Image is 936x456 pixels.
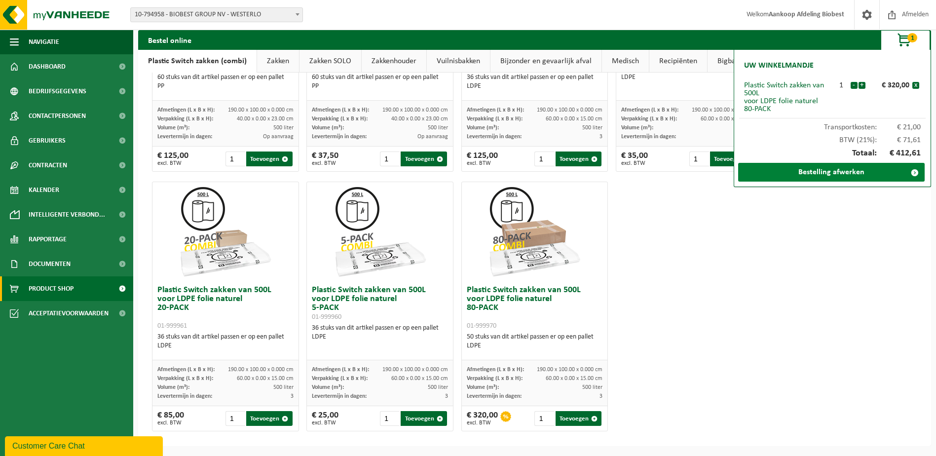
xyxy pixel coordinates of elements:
[257,50,299,73] a: Zakken
[157,116,213,122] span: Verpakking (L x B x H):
[157,367,215,373] span: Afmetingen (L x B x H):
[225,152,245,166] input: 1
[912,82,919,89] button: x
[467,152,498,166] div: € 125,00
[739,55,819,76] h2: Uw winkelmandje
[428,125,448,131] span: 500 liter
[738,163,925,182] a: Bestelling afwerken
[417,134,448,140] span: Op aanvraag
[157,152,188,166] div: € 125,00
[739,144,926,163] div: Totaal:
[599,134,602,140] span: 3
[428,384,448,390] span: 500 liter
[157,160,188,166] span: excl. BTW
[877,136,921,144] span: € 71,61
[228,107,294,113] span: 190.00 x 100.00 x 0.000 cm
[362,50,426,73] a: Zakkenhouder
[312,376,368,381] span: Verpakking (L x B x H):
[769,11,844,18] strong: Aankoop Afdeling Biobest
[29,227,67,252] span: Rapportage
[832,81,850,89] div: 1
[859,82,865,89] button: +
[467,73,603,91] div: 36 stuks van dit artikel passen er op een pallet
[868,81,912,89] div: € 320,00
[621,73,757,82] div: LDPE
[130,7,303,22] span: 10-794958 - BIOBEST GROUP NV - WESTERLO
[556,411,601,426] button: Toevoegen
[273,125,294,131] span: 500 liter
[29,79,86,104] span: Bedrijfsgegevens
[467,384,499,390] span: Volume (m³):
[312,82,448,91] div: PP
[273,384,294,390] span: 500 liter
[176,182,275,281] img: 01-999961
[467,160,498,166] span: excl. BTW
[246,411,292,426] button: Toevoegen
[467,116,523,122] span: Verpakking (L x B x H):
[621,116,677,122] span: Verpakking (L x B x H):
[546,116,602,122] span: 60.00 x 0.00 x 15.00 cm
[467,333,603,350] div: 50 stuks van dit artikel passen er op een pallet
[534,152,554,166] input: 1
[157,134,212,140] span: Levertermijn in dagen:
[29,301,109,326] span: Acceptatievoorwaarden
[29,30,59,54] span: Navigatie
[29,276,74,301] span: Product Shop
[467,286,603,330] h3: Plastic Switch zakken van 500L voor LDPE folie naturel 80-PACK
[312,160,338,166] span: excl. BTW
[263,134,294,140] span: Op aanvraag
[467,134,522,140] span: Levertermijn in dagen:
[621,64,757,82] div: 36 stuks van dit artikel passen er op een pallet
[225,411,245,426] input: 1
[29,54,66,79] span: Dashboard
[331,182,429,281] img: 01-999960
[312,411,338,426] div: € 25,00
[467,411,498,426] div: € 320,00
[300,50,361,73] a: Zakken SOLO
[445,393,448,399] span: 3
[621,152,648,166] div: € 35,00
[556,152,601,166] button: Toevoegen
[621,125,653,131] span: Volume (m³):
[157,107,215,113] span: Afmetingen (L x B x H):
[380,152,400,166] input: 1
[599,393,602,399] span: 3
[701,116,757,122] span: 60.00 x 0.00 x 15.00 cm
[602,50,649,73] a: Medisch
[401,152,447,166] button: Toevoegen
[391,376,448,381] span: 60.00 x 0.00 x 15.00 cm
[537,107,602,113] span: 190.00 x 100.00 x 0.000 cm
[877,149,921,158] span: € 412,61
[708,50,752,73] a: Bigbags
[382,107,448,113] span: 190.00 x 100.00 x 0.000 cm
[391,116,448,122] span: 40.00 x 0.00 x 23.00 cm
[157,82,294,91] div: PP
[312,116,368,122] span: Verpakking (L x B x H):
[237,116,294,122] span: 40.00 x 0.00 x 23.00 cm
[692,107,757,113] span: 190.00 x 100.00 x 0.000 cm
[157,376,213,381] span: Verpakking (L x B x H):
[138,30,201,49] h2: Bestel online
[546,376,602,381] span: 60.00 x 0.00 x 15.00 cm
[649,50,707,73] a: Recipiënten
[621,160,648,166] span: excl. BTW
[621,134,676,140] span: Levertermijn in dagen:
[138,50,257,73] a: Plastic Switch zakken (combi)
[739,118,926,131] div: Transportkosten:
[312,286,448,321] h3: Plastic Switch zakken van 500L voor LDPE folie naturel 5-PACK
[157,393,212,399] span: Levertermijn in dagen:
[739,131,926,144] div: BTW (21%):
[131,8,302,22] span: 10-794958 - BIOBEST GROUP NV - WESTERLO
[228,367,294,373] span: 190.00 x 100.00 x 0.000 cm
[29,178,59,202] span: Kalender
[157,333,294,350] div: 36 stuks van dit artikel passen er op een pallet
[490,50,601,73] a: Bijzonder en gevaarlijk afval
[467,107,524,113] span: Afmetingen (L x B x H):
[537,367,602,373] span: 190.00 x 100.00 x 0.000 cm
[485,182,584,281] img: 01-999970
[467,82,603,91] div: LDPE
[157,125,189,131] span: Volume (m³):
[312,384,344,390] span: Volume (m³):
[312,313,341,321] span: 01-999960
